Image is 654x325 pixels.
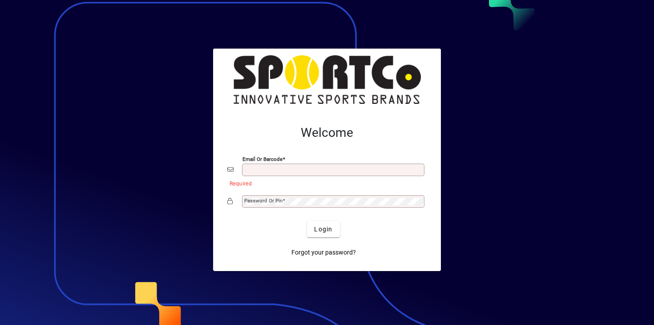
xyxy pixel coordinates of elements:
[288,244,359,260] a: Forgot your password?
[314,225,332,234] span: Login
[242,156,283,162] mat-label: Email or Barcode
[227,125,427,140] h2: Welcome
[244,197,283,204] mat-label: Password or Pin
[291,248,356,257] span: Forgot your password?
[230,178,420,188] mat-error: Required
[307,221,339,237] button: Login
